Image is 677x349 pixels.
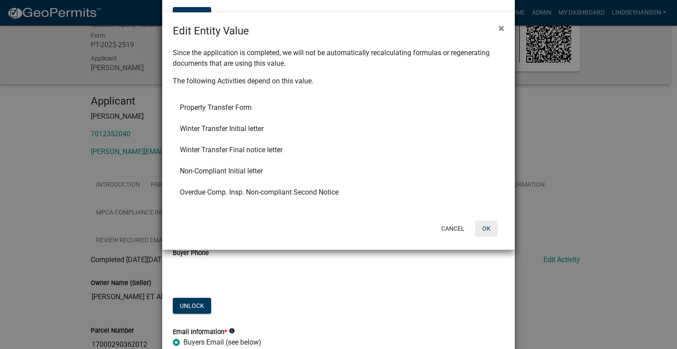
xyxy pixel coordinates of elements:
[173,161,504,182] li: Non-Compliant Initial letter
[173,182,504,203] li: Overdue Comp. Insp. Non-compliant Second Notice
[475,221,498,236] button: OK
[173,76,504,86] p: The following Activities depend on this value.
[173,48,504,69] p: Since the application is completed, we will not be automatically recalculating formulas or regene...
[173,118,504,139] li: Winter Transfer Initial letter
[173,23,249,39] h4: Edit Entity Value
[491,16,511,41] button: Close
[498,22,504,34] span: ×
[173,97,504,118] li: Property Transfer Form
[434,221,472,236] button: Cancel
[173,139,504,161] li: Winter Transfer Final notice letter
